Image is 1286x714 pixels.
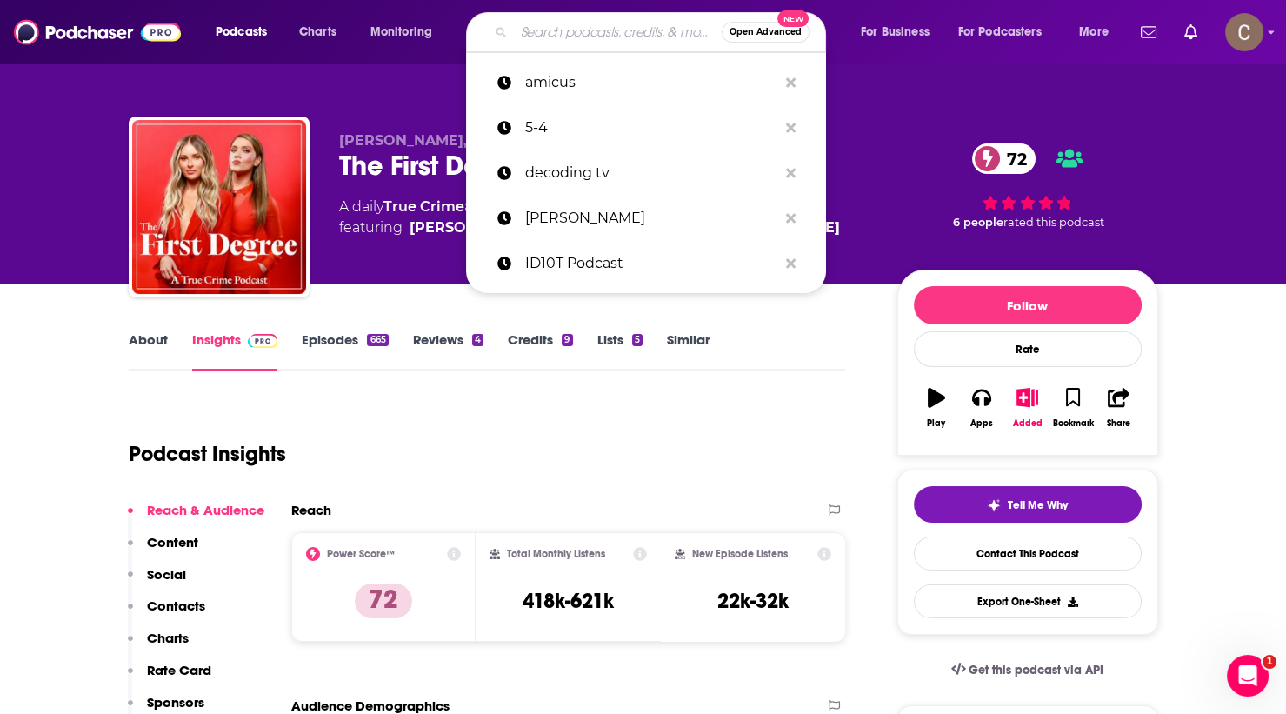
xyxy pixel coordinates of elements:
span: 1 [1263,655,1276,669]
button: open menu [203,18,290,46]
button: Share [1096,377,1141,439]
input: Search podcasts, credits, & more... [514,18,722,46]
span: featuring [339,217,840,238]
a: [PERSON_NAME] [466,196,826,241]
div: Play [927,418,945,429]
div: 9 [562,334,572,346]
span: 6 people [953,216,1003,229]
h2: Audience Demographics [291,697,450,714]
h2: New Episode Listens [692,548,788,560]
button: open menu [1067,18,1130,46]
p: Reach & Audience [147,502,264,518]
p: Rate Card [147,662,211,678]
span: For Business [861,20,930,44]
button: Play [914,377,959,439]
a: True Crime [383,198,464,215]
div: 665 [367,334,388,346]
button: open menu [358,18,455,46]
h2: Reach [291,502,331,518]
button: Added [1004,377,1049,439]
button: open menu [947,18,1067,46]
a: Reviews4 [413,331,483,371]
a: Similar [667,331,710,371]
span: 72 [989,143,1036,174]
div: A daily podcast [339,197,840,238]
a: decoding tv [466,150,826,196]
a: Lists5 [597,331,643,371]
a: Contact This Podcast [914,537,1142,571]
button: Show profile menu [1225,13,1263,51]
span: For Podcasters [958,20,1042,44]
span: Logged in as clay.bolton [1225,13,1263,51]
div: Added [1013,418,1043,429]
h2: Total Monthly Listens [507,548,605,560]
a: Show notifications dropdown [1177,17,1204,47]
span: New [777,10,809,27]
p: amicus [525,60,777,105]
p: Contacts [147,597,205,614]
button: Content [128,534,198,566]
img: The First Degree [132,120,306,294]
img: Podchaser - Follow, Share and Rate Podcasts [14,16,181,49]
div: Share [1107,418,1130,429]
div: 72 6 peoplerated this podcast [897,132,1158,240]
div: Bookmark [1052,418,1093,429]
button: Social [128,566,186,598]
span: Open Advanced [730,28,802,37]
a: 5-4 [466,105,826,150]
h1: Podcast Insights [129,441,286,467]
button: Apps [959,377,1004,439]
p: 72 [355,584,412,618]
a: Show notifications dropdown [1134,17,1163,47]
a: ID10T Podcast [466,241,826,286]
button: Contacts [128,597,205,630]
button: Rate Card [128,662,211,694]
p: Social [147,566,186,583]
a: Charts [288,18,347,46]
span: Monitoring [370,20,432,44]
p: 5-4 [525,105,777,150]
div: Search podcasts, credits, & more... [483,12,843,52]
div: 4 [472,334,483,346]
iframe: Intercom live chat [1227,655,1269,697]
span: and [464,198,491,215]
h2: Power Score™ [327,548,395,560]
a: Credits9 [508,331,572,371]
button: open menu [849,18,951,46]
span: Tell Me Why [1008,498,1068,512]
div: Apps [970,418,993,429]
span: More [1079,20,1109,44]
p: Charts [147,630,189,646]
a: amicus [466,60,826,105]
p: Content [147,534,198,551]
p: ID10T Podcast [525,241,777,286]
span: Podcasts [216,20,267,44]
img: Podchaser Pro [248,334,278,348]
button: Bookmark [1050,377,1096,439]
button: Follow [914,286,1142,324]
button: Export One-Sheet [914,584,1142,618]
a: About [129,331,168,371]
button: tell me why sparkleTell Me Why [914,486,1142,523]
span: rated this podcast [1003,216,1104,229]
h3: 22k-32k [717,588,789,614]
button: Reach & Audience [128,502,264,534]
button: Charts [128,630,189,662]
a: 72 [972,143,1036,174]
span: [PERSON_NAME], [PERSON_NAME] [339,132,596,149]
a: InsightsPodchaser Pro [192,331,278,371]
p: Sponsors [147,694,204,711]
div: 5 [632,334,643,346]
p: decoding tv [525,150,777,196]
span: Charts [299,20,336,44]
img: tell me why sparkle [987,498,1001,512]
h3: 418k-621k [523,588,614,614]
button: Open AdvancedNew [722,22,810,43]
div: Rate [914,331,1142,367]
a: Episodes665 [302,331,388,371]
a: Get this podcast via API [937,649,1118,691]
a: [PERSON_NAME] [410,217,534,238]
img: User Profile [1225,13,1263,51]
